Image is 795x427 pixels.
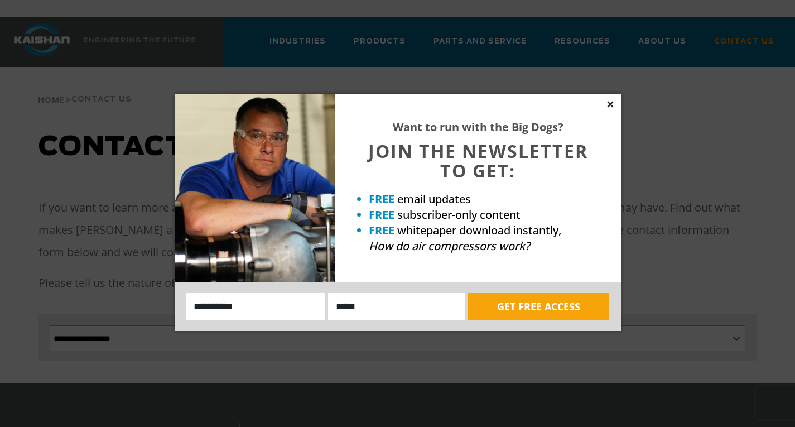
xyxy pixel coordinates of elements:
[369,223,394,238] strong: FREE
[468,293,609,320] button: GET FREE ACCESS
[397,207,521,222] span: subscriber-only content
[397,191,471,207] span: email updates
[369,238,530,253] em: How do air compressors work?
[369,207,394,222] strong: FREE
[397,223,561,238] span: whitepaper download instantly,
[186,293,326,320] input: Name:
[393,119,563,135] strong: Want to run with the Big Dogs?
[605,99,615,109] button: Close
[369,191,394,207] strong: FREE
[328,293,465,320] input: Email
[368,139,588,183] span: JOIN THE NEWSLETTER TO GET:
